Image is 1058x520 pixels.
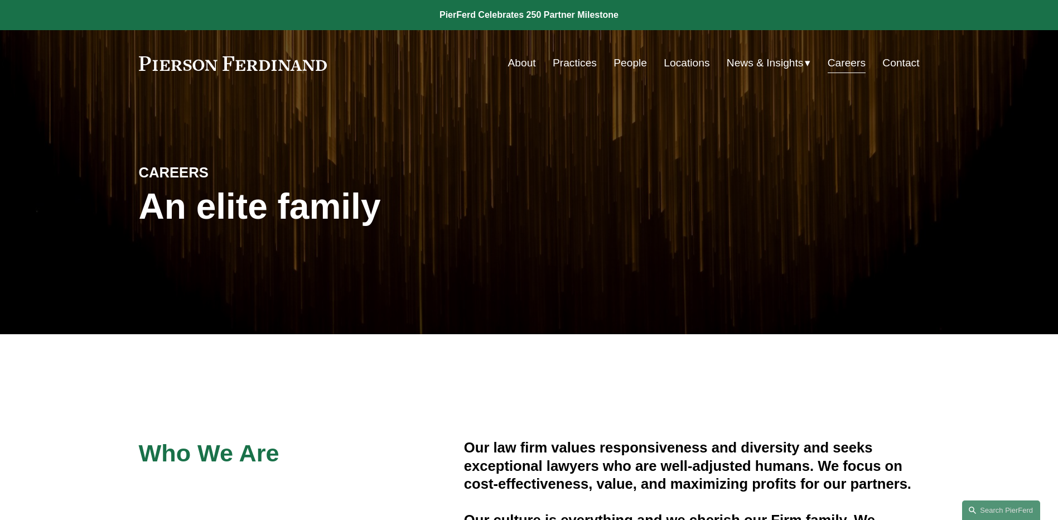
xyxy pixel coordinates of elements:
a: About [508,52,536,74]
h4: CAREERS [139,163,334,181]
span: Who We Are [139,440,279,466]
a: folder dropdown [727,52,811,74]
a: Careers [828,52,866,74]
a: Locations [664,52,709,74]
span: News & Insights [727,54,804,73]
a: Search this site [962,500,1040,520]
a: Contact [882,52,919,74]
a: People [613,52,647,74]
h4: Our law firm values responsiveness and diversity and seeks exceptional lawyers who are well-adjus... [464,439,920,493]
h1: An elite family [139,186,529,227]
a: Practices [553,52,597,74]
